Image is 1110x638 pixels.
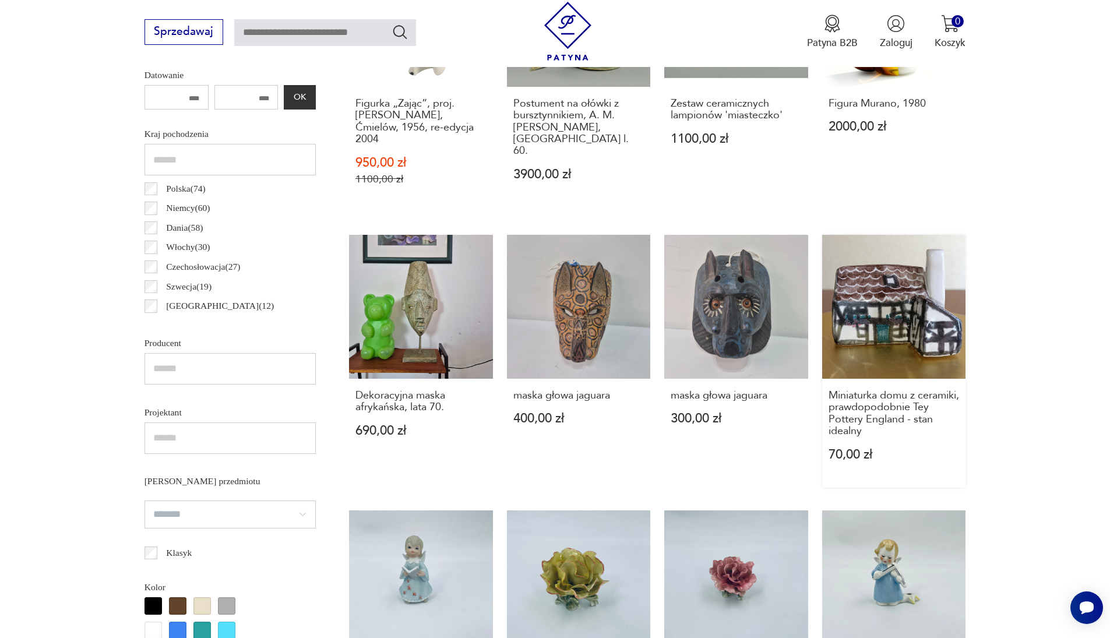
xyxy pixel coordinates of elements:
p: 300,00 zł [671,413,802,425]
h3: Figura Murano, 1980 [829,98,960,110]
p: Francja ( 12 ) [166,318,209,333]
p: 70,00 zł [829,449,960,461]
button: Zaloguj [880,15,912,50]
a: Miniaturka domu z ceramiki, prawdopodobnie Tey Pottery England - stan idealnyMiniaturka domu z ce... [822,235,966,488]
p: Włochy ( 30 ) [166,239,210,255]
a: Ikona medaluPatyna B2B [807,15,858,50]
p: 2000,00 zł [829,121,960,133]
p: Producent [145,336,316,351]
p: Datowanie [145,68,316,83]
h3: Miniaturka domu z ceramiki, prawdopodobnie Tey Pottery England - stan idealny [829,390,960,438]
a: maska głowa jaguaramaska głowa jaguara400,00 zł [507,235,651,488]
h3: maska głowa jaguara [671,390,802,401]
img: Patyna - sklep z meblami i dekoracjami vintage [538,2,597,61]
a: Sprzedawaj [145,28,223,37]
h3: maska głowa jaguara [513,390,644,401]
p: Szwecja ( 19 ) [166,279,212,294]
p: 1100,00 zł [355,173,487,185]
button: Szukaj [392,23,408,40]
p: Patyna B2B [807,36,858,50]
p: Czechosłowacja ( 27 ) [166,259,240,274]
p: Polska ( 74 ) [166,181,206,196]
button: Patyna B2B [807,15,858,50]
p: Projektant [145,405,316,420]
p: Zaloguj [880,36,912,50]
p: 1100,00 zł [671,133,802,145]
button: Sprzedawaj [145,19,223,45]
h3: Dekoracyjna maska afrykańska, lata 70. [355,390,487,414]
button: OK [284,85,315,110]
img: Ikona medalu [823,15,841,33]
p: [PERSON_NAME] przedmiotu [145,474,316,489]
img: Ikona koszyka [941,15,959,33]
p: [GEOGRAPHIC_DATA] ( 12 ) [166,298,274,313]
p: Koszyk [935,36,965,50]
p: Kraj pochodzenia [145,126,316,142]
img: Ikonka użytkownika [887,15,905,33]
p: 400,00 zł [513,413,644,425]
button: 0Koszyk [935,15,965,50]
p: 950,00 zł [355,157,487,169]
p: Dania ( 58 ) [166,220,203,235]
div: 0 [952,15,964,27]
h3: Zestaw ceramicznych lampionów 'miasteczko' [671,98,802,122]
p: 3900,00 zł [513,168,644,181]
a: maska głowa jaguaramaska głowa jaguara300,00 zł [664,235,808,488]
p: Niemcy ( 60 ) [166,200,210,216]
p: Kolor [145,580,316,595]
p: Klasyk [166,545,192,561]
h3: Postument na ołówki z bursztynnikiem, A. M. [PERSON_NAME], [GEOGRAPHIC_DATA] l. 60. [513,98,644,157]
iframe: Smartsupp widget button [1070,591,1103,624]
p: 690,00 zł [355,425,487,437]
a: Dekoracyjna maska afrykańska, lata 70.Dekoracyjna maska afrykańska, lata 70.690,00 zł [349,235,493,488]
h3: Figurka „Zając”, proj. [PERSON_NAME], Ćmielów, 1956, re-edycja 2004 [355,98,487,146]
